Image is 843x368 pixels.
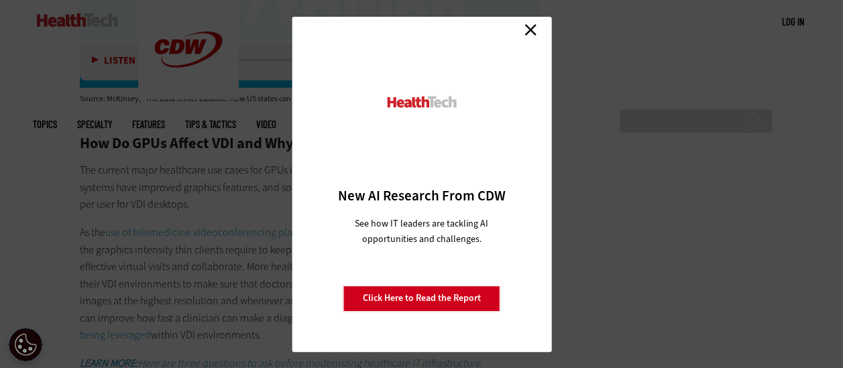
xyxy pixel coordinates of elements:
h3: New AI Research From CDW [315,186,528,205]
a: Click Here to Read the Report [343,286,500,311]
a: Close [520,20,541,40]
div: Cookie Settings [9,328,42,361]
p: See how IT leaders are tackling AI opportunities and challenges. [339,216,504,247]
button: Open Preferences [9,328,42,361]
img: HealthTech_0.png [385,95,458,109]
